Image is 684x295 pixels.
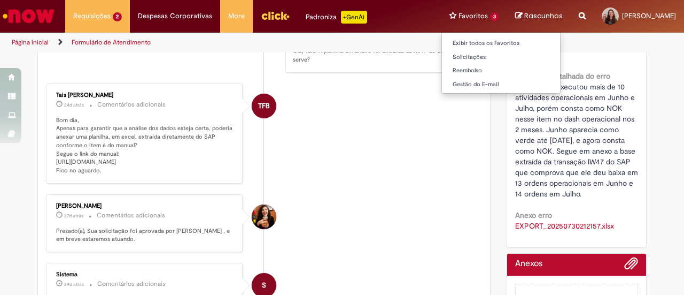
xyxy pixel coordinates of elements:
b: Anexo erro [515,210,552,220]
button: Adicionar anexos [624,256,638,276]
a: Solicitações [442,51,560,63]
div: Padroniza [306,11,367,24]
p: +GenAi [341,11,367,24]
span: TFB [258,93,270,119]
small: Comentários adicionais [97,100,166,109]
time: 04/08/2025 11:02:52 [64,102,84,108]
div: Tais [PERSON_NAME] [56,92,234,99]
div: Sistema [56,271,234,278]
span: Despesas Corporativas [138,11,212,21]
span: Funcionário executou mais de 10 atividades operacionais em Junho e Julho, porém consta como NOK n... [515,82,640,199]
a: Formulário de Atendimento [72,38,151,47]
div: [PERSON_NAME] [56,203,234,209]
p: Olá, Tais. A planilha em anexo foi extraída da IW47 do SAP, não serve? [293,47,471,64]
ul: Favoritos [441,32,561,94]
a: Reembolso [442,65,560,77]
b: Descrição detalhada do erro [515,71,610,81]
img: click_logo_yellow_360x200.png [261,7,290,24]
a: Exibir todos os Favoritos [442,37,560,49]
time: 30/07/2025 18:24:46 [64,281,84,288]
span: Requisições [73,11,111,21]
span: Favoritos [458,11,488,21]
div: Tayna Marcia Teixeira Ferreira [252,205,276,229]
time: 01/08/2025 09:04:42 [64,213,83,219]
span: 29d atrás [64,281,84,288]
p: Prezado(a), Sua solicitação foi aprovada por [PERSON_NAME] , e em breve estaremos atuando. [56,227,234,244]
a: Download de EXPORT_20250730212157.xlsx [515,221,614,231]
span: More [228,11,245,21]
span: [PERSON_NAME] [622,11,676,20]
span: 3 [490,12,499,21]
a: Rascunhos [515,11,563,21]
img: ServiceNow [1,5,56,27]
a: Gestão do E-mail [442,79,560,90]
span: 2 [113,12,122,21]
p: Bom dia, Apenas para garantir que a análise dos dados esteja certa, poderia anexar uma planilha, ... [56,116,234,175]
span: 27d atrás [64,213,83,219]
div: Tais Folhadella Barbosa Bellagamba [252,94,276,118]
h2: Anexos [515,259,542,269]
small: Comentários adicionais [97,211,165,220]
ul: Trilhas de página [8,33,448,52]
span: Rascunhos [524,11,563,21]
a: Página inicial [12,38,49,47]
span: 24d atrás [64,102,84,108]
small: Comentários adicionais [97,279,166,289]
